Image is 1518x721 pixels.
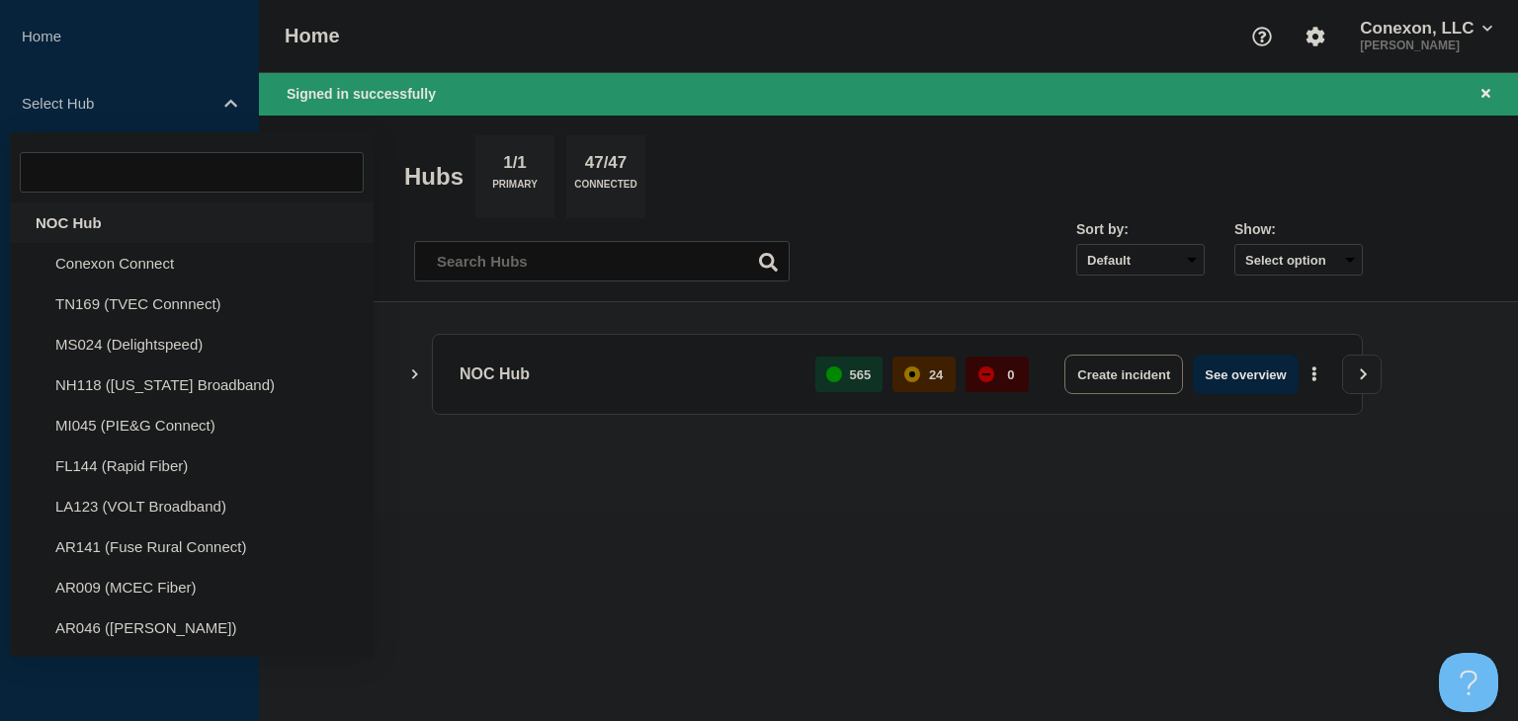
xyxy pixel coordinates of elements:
button: Select option [1234,244,1363,276]
h1: Home [285,25,340,47]
p: 24 [929,367,943,382]
li: NH118 ([US_STATE] Broadband) [10,364,374,405]
button: More actions [1302,357,1327,393]
p: [PERSON_NAME] [1356,39,1496,52]
p: Primary [492,179,538,200]
div: up [826,366,842,382]
li: Conexon Connect [10,243,374,283]
li: MS024 (Delightspeed) [10,324,374,364]
input: Search Hubs [414,241,790,281]
li: AR009 (MCEC Fiber) [10,567,374,607]
li: LA123 (VOLT Broadband) [10,486,374,526]
button: Show Connected Hubs [410,367,420,382]
button: Conexon, LLC [1356,19,1496,39]
li: MI045 (PIE&G Connect) [10,405,374,445]
div: affected [904,366,920,382]
button: Support [1241,16,1283,57]
div: Show: [1234,221,1363,237]
p: 565 [850,367,872,382]
button: Close banner [1474,83,1498,106]
li: FL144 (Rapid Fiber) [10,445,374,486]
p: Connected [574,179,636,200]
p: 1/1 [496,153,535,179]
p: 47/47 [577,153,634,179]
p: NOC Hub [460,355,793,394]
li: AR046 ([PERSON_NAME]) [10,607,374,648]
div: down [978,366,994,382]
h2: Hubs [404,163,464,191]
button: View [1342,355,1382,394]
div: NOC Hub [10,202,374,243]
p: Select Hub [22,95,211,112]
button: Account settings [1295,16,1336,57]
select: Sort by [1076,244,1205,276]
iframe: Help Scout Beacon - Open [1439,653,1498,712]
li: TN169 (TVEC Connnect) [10,283,374,324]
div: Sort by: [1076,221,1205,237]
button: Create incident [1064,355,1183,394]
button: See overview [1193,355,1298,394]
p: 0 [1007,367,1014,382]
span: Signed in successfully [287,86,436,102]
li: AR141 (Fuse Rural Connect) [10,526,374,567]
